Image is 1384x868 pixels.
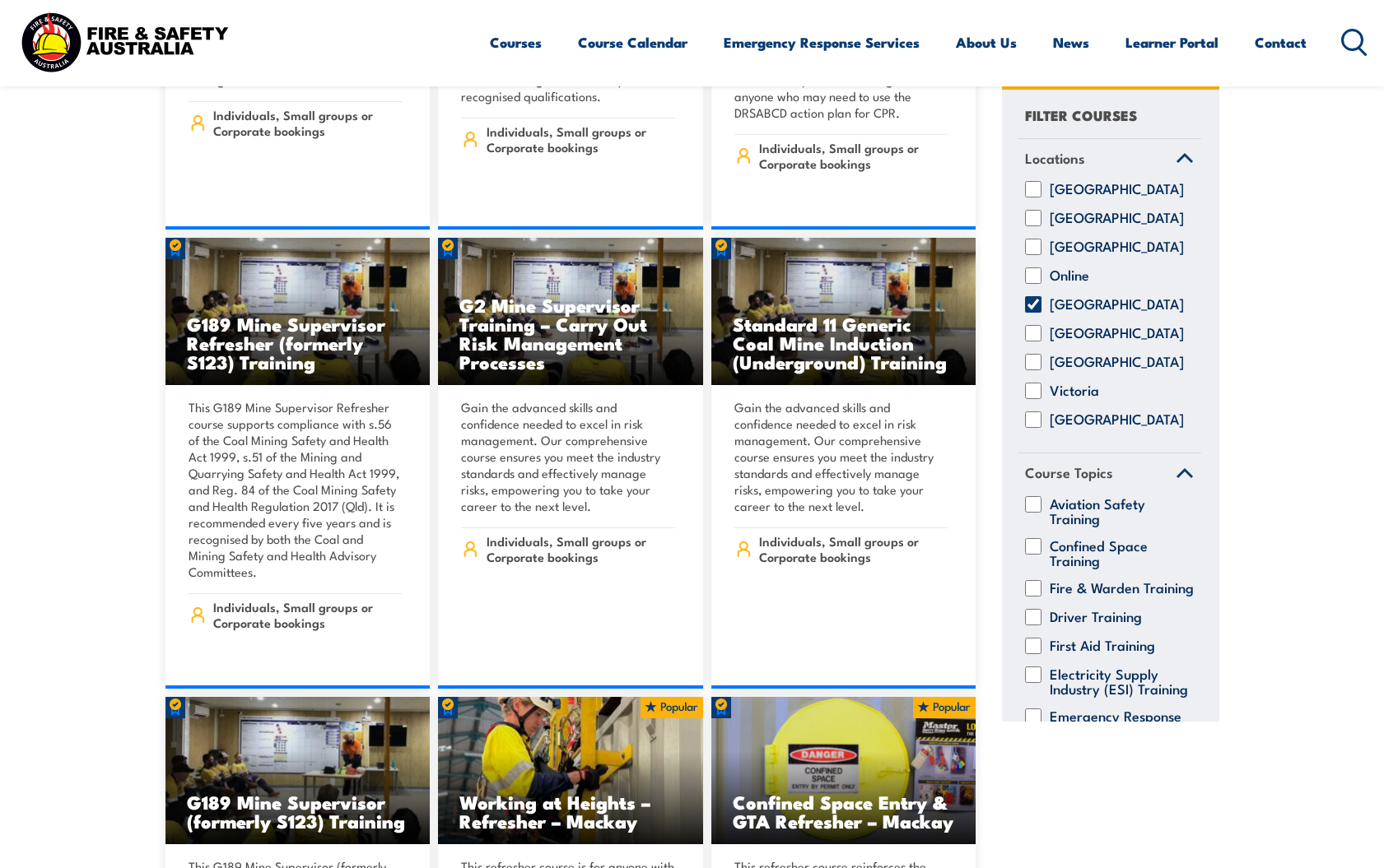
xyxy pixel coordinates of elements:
[1050,211,1184,227] label: [GEOGRAPHIC_DATA]
[734,399,948,514] p: Gain the advanced skills and confidence needed to excel in risk management. Our comprehensive cou...
[438,238,703,386] img: Standard 11 Generic Coal Mine Induction (Surface) TRAINING (1)
[711,238,976,386] img: Standard 11 Generic Coal Mine Induction (Surface) TRAINING (1)
[1050,326,1184,342] label: [GEOGRAPHIC_DATA]
[1255,21,1307,64] a: Contact
[165,238,431,386] img: Standard 11 Generic Coal Mine Induction (Surface) TRAINING (1)
[1050,355,1184,371] label: [GEOGRAPHIC_DATA]
[724,21,920,64] a: Emergency Response Services
[1053,21,1089,64] a: News
[1050,496,1194,526] label: Aviation Safety Training
[487,123,675,155] span: Individuals, Small groups or Corporate bookings
[1050,609,1142,625] label: Driver Training
[1025,147,1085,169] span: Locations
[711,697,976,845] a: Confined Space Entry & GTA Refresher – Mackay
[490,21,542,64] a: Courses
[1050,638,1155,654] label: First Aid Training
[759,533,948,564] span: Individuals, Small groups or Corporate bookings
[165,697,431,845] a: G189 Mine Supervisor (formerly S123) Training
[1050,708,1194,738] label: Emergency Response & Rescue Training
[189,399,403,580] p: This G189 Mine Supervisor Refresher course supports compliance with s.56 of the Coal Mining Safet...
[733,792,955,830] h3: Confined Space Entry & GTA Refresher – Mackay
[1050,239,1184,256] label: [GEOGRAPHIC_DATA]
[459,792,682,830] h3: Working at Heights – Refresher – Mackay
[578,21,687,64] a: Course Calendar
[711,697,976,845] img: Confined Space Entry
[459,295,682,371] h3: G2 Mine Supervisor Training – Carry Out Risk Management Processes
[487,533,675,564] span: Individuals, Small groups or Corporate bookings
[438,697,703,845] img: Work Safely at Heights Training (1)
[438,697,703,845] a: Working at Heights – Refresher – Mackay
[165,238,431,386] a: G189 Mine Supervisor Refresher (formerly S123) Training
[1050,538,1194,568] label: Confined Space Training
[1018,139,1201,182] a: Locations
[461,399,675,514] p: Gain the advanced skills and confidence needed to excel in risk management. Our comprehensive cou...
[1025,462,1113,485] span: Course Topics
[187,792,409,830] h3: G189 Mine Supervisor (formerly S123) Training
[1025,104,1137,126] h4: FILTER COURSES
[1050,580,1194,596] label: Fire & Warden Training
[733,314,955,371] h3: Standard 11 Generic Coal Mine Induction (Underground) Training
[165,697,431,845] img: Standard 11 Generic Coal Mine Induction (Surface) TRAINING (1)
[1050,268,1089,285] label: Online
[1050,297,1184,313] label: [GEOGRAPHIC_DATA]
[213,107,402,138] span: Individuals, Small groups or Corporate bookings
[213,599,402,630] span: Individuals, Small groups or Corporate bookings
[1125,21,1219,64] a: Learner Portal
[1050,383,1099,400] label: Victoria
[1018,454,1201,497] a: Course Topics
[759,140,948,171] span: Individuals, Small groups or Corporate bookings
[956,21,1017,64] a: About Us
[1050,412,1184,429] label: [GEOGRAPHIC_DATA]
[187,314,409,371] h3: G189 Mine Supervisor Refresher (formerly S123) Training
[711,238,976,386] a: Standard 11 Generic Coal Mine Induction (Underground) Training
[1050,182,1184,198] label: [GEOGRAPHIC_DATA]
[438,238,703,386] a: G2 Mine Supervisor Training – Carry Out Risk Management Processes
[1050,666,1194,696] label: Electricity Supply Industry (ESI) Training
